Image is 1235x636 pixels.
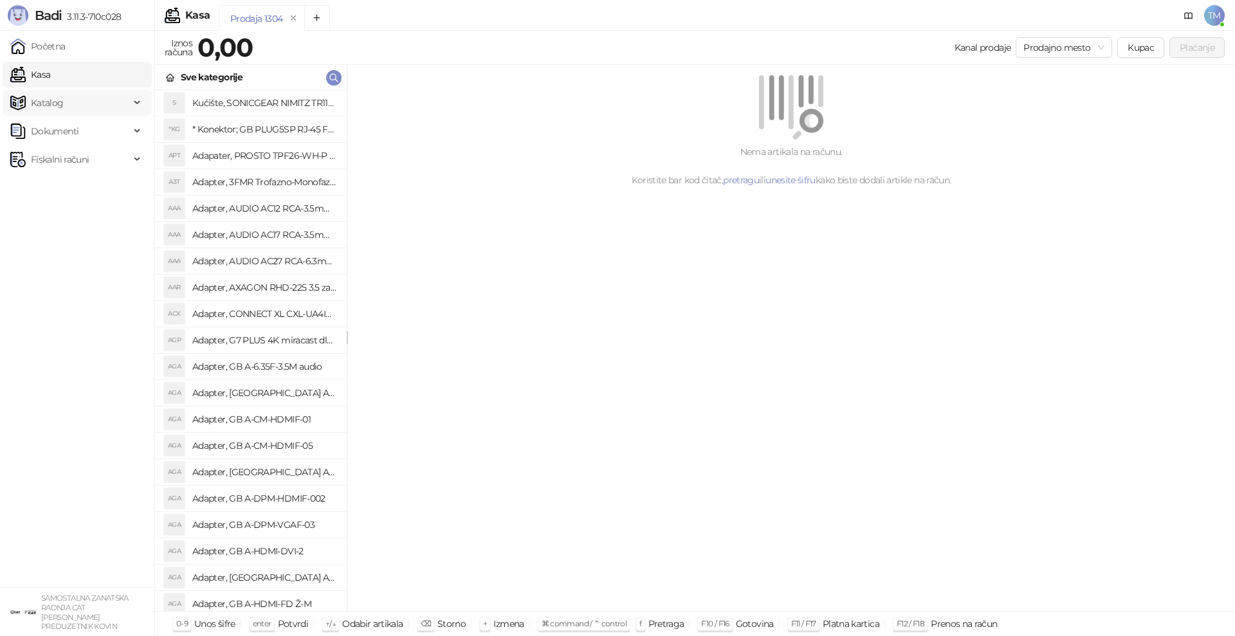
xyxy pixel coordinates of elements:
[162,35,195,60] div: Iznos računa
[192,594,336,614] h4: Adapter, GB A-HDMI-FD Ž-M
[194,615,235,632] div: Unos šifre
[192,304,336,324] h4: Adapter, CONNECT XL CXL-UA4IN1 putni univerzalni
[253,619,271,628] span: enter
[181,70,242,84] div: Sve kategorije
[230,12,282,26] div: Prodaja 1304
[62,11,121,23] span: 3.11.3-710c028
[285,13,302,24] button: remove
[192,514,336,535] h4: Adapter, GB A-DPM-VGAF-03
[192,145,336,166] h4: Adapater, PROSTO TPF26-WH-P razdelnik
[192,198,336,219] h4: Adapter, AUDIO AC12 RCA-3.5mm mono
[155,90,347,611] div: grid
[192,567,336,588] h4: Adapter, [GEOGRAPHIC_DATA] A-HDMI-FC Ž-M
[493,615,524,632] div: Izmena
[164,594,185,614] div: AGA
[192,435,336,456] h4: Adapter, GB A-CM-HDMIF-05
[164,435,185,456] div: AGA
[192,93,336,113] h4: Kućište, SONICGEAR NIMITZ TR1100 belo BEZ napajanja
[192,541,336,561] h4: Adapter, GB A-HDMI-DVI-2
[31,90,64,116] span: Katalog
[164,93,185,113] div: S
[164,541,185,561] div: AGA
[192,119,336,140] h4: * Konektor; GB PLUG5SP RJ-45 FTP Kat.5
[164,383,185,403] div: AGA
[192,488,336,509] h4: Adapter, GB A-DPM-HDMIF-002
[363,145,1220,187] div: Nema artikala na računu. Koristite bar kod čitač, ili kako biste dodali artikle na račun.
[1117,37,1164,58] button: Kupac
[185,10,210,21] div: Kasa
[164,172,185,192] div: A3T
[192,330,336,350] h4: Adapter, G7 PLUS 4K miracast dlna airplay za TV
[421,619,431,628] span: ⌫
[41,594,129,631] small: SAMOSTALNA ZANATSKA RADNJA CAT [PERSON_NAME] PREDUZETNIK KOVIN
[164,277,185,298] div: AAR
[164,488,185,509] div: AGA
[164,224,185,245] div: AAA
[164,304,185,324] div: ACX
[176,619,188,628] span: 0-9
[164,514,185,535] div: AGA
[723,174,759,186] a: pretragu
[164,145,185,166] div: APT
[31,147,89,172] span: Fiskalni računi
[31,118,78,144] span: Dokumenti
[164,356,185,377] div: AGA
[197,32,253,63] strong: 0,00
[1023,38,1104,57] span: Prodajno mesto
[164,330,185,350] div: AGP
[1178,5,1199,26] a: Dokumentacija
[342,615,403,632] div: Odabir artikala
[325,619,336,628] span: ↑/↓
[192,383,336,403] h4: Adapter, [GEOGRAPHIC_DATA] A-AC-UKEU-001 UK na EU 7.5A
[192,356,336,377] h4: Adapter, GB A-6.35F-3.5M audio
[931,615,997,632] div: Prenos na račun
[736,615,774,632] div: Gotovina
[1204,5,1225,26] span: TM
[791,619,816,628] span: F11 / F17
[192,224,336,245] h4: Adapter, AUDIO AC17 RCA-3.5mm stereo
[192,251,336,271] h4: Adapter, AUDIO AC27 RCA-6.3mm stereo
[35,8,62,23] span: Badi
[765,174,816,186] a: unesite šifru
[8,5,28,26] img: Logo
[192,409,336,430] h4: Adapter, GB A-CM-HDMIF-01
[1169,37,1225,58] button: Plaćanje
[164,251,185,271] div: AAA
[10,599,36,625] img: 64x64-companyLogo-ae27db6e-dfce-48a1-b68e-83471bd1bffd.png
[701,619,729,628] span: F10 / F16
[823,615,879,632] div: Platna kartica
[648,615,684,632] div: Pretraga
[639,619,641,628] span: f
[10,33,66,59] a: Početna
[483,619,487,628] span: +
[164,409,185,430] div: AGA
[192,277,336,298] h4: Adapter, AXAGON RHD-225 3.5 za 2x2.5
[278,615,309,632] div: Potvrdi
[164,462,185,482] div: AGA
[437,615,466,632] div: Storno
[192,462,336,482] h4: Adapter, [GEOGRAPHIC_DATA] A-CMU3-LAN-05 hub
[542,619,627,628] span: ⌘ command / ⌃ control
[10,62,50,87] a: Kasa
[164,198,185,219] div: AAA
[304,5,330,31] button: Add tab
[897,619,924,628] span: F12 / F18
[164,567,185,588] div: AGA
[192,172,336,192] h4: Adapter, 3FMR Trofazno-Monofazni
[955,41,1011,55] div: Kanal prodaje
